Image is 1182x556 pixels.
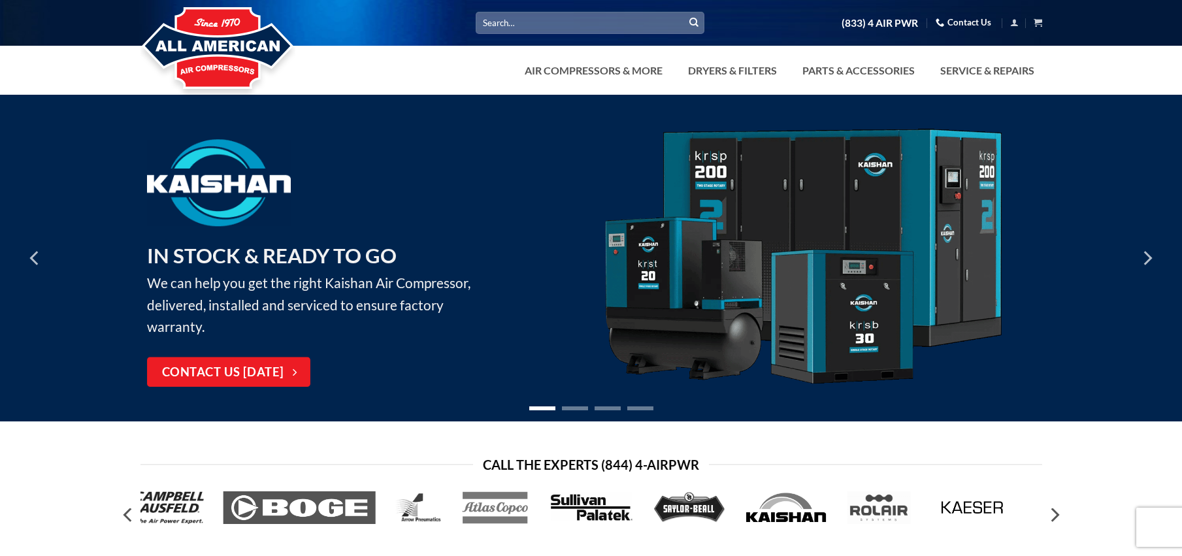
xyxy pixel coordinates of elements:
[476,12,704,33] input: Search…
[795,57,923,84] a: Parts & Accessories
[147,139,291,226] img: Kaishan
[147,357,310,387] a: Contact Us [DATE]
[1034,14,1042,31] a: View cart
[680,57,785,84] a: Dryers & Filters
[562,406,588,410] li: Page dot 2
[627,406,653,410] li: Page dot 4
[147,240,490,338] p: We can help you get the right Kaishan Air Compressor, delivered, installed and serviced to ensure...
[117,502,140,528] button: Previous
[1135,225,1158,291] button: Next
[24,225,47,291] button: Previous
[483,454,699,475] span: Call the Experts (844) 4-AirPwr
[147,243,397,268] strong: IN STOCK & READY TO GO
[932,57,1042,84] a: Service & Repairs
[162,363,284,382] span: Contact Us [DATE]
[1042,502,1066,528] button: Next
[1010,14,1019,31] a: Login
[842,12,918,35] a: (833) 4 AIR PWR
[517,57,670,84] a: Air Compressors & More
[936,12,991,33] a: Contact Us
[600,129,1006,388] img: Kaishan
[595,406,621,410] li: Page dot 3
[529,406,555,410] li: Page dot 1
[684,13,704,33] button: Submit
